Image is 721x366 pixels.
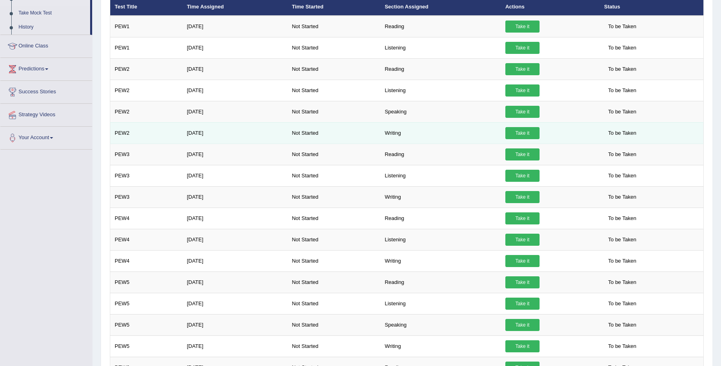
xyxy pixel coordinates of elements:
td: [DATE] [182,37,287,58]
a: Take it [505,298,540,310]
span: To be Taken [604,319,641,331]
td: Not Started [287,16,380,37]
td: Not Started [287,144,380,165]
a: Take it [505,63,540,75]
td: Reading [380,271,501,293]
a: Online Class [0,35,92,55]
td: PEW3 [110,186,183,208]
td: PEW4 [110,250,183,271]
td: [DATE] [182,293,287,314]
td: PEW1 [110,37,183,58]
a: Take it [505,148,540,160]
td: Listening [380,165,501,186]
span: To be Taken [604,234,641,246]
td: Reading [380,16,501,37]
a: History [15,20,90,35]
span: To be Taken [604,298,641,310]
td: [DATE] [182,144,287,165]
a: Take it [505,84,540,97]
a: Take it [505,170,540,182]
td: Listening [380,37,501,58]
span: To be Taken [604,170,641,182]
td: Listening [380,80,501,101]
td: [DATE] [182,335,287,357]
td: Reading [380,208,501,229]
span: To be Taken [604,42,641,54]
td: PEW2 [110,122,183,144]
span: To be Taken [604,63,641,75]
td: [DATE] [182,271,287,293]
td: Writing [380,250,501,271]
a: Success Stories [0,81,92,101]
td: Not Started [287,293,380,314]
td: Not Started [287,314,380,335]
td: Not Started [287,250,380,271]
span: To be Taken [604,21,641,33]
td: [DATE] [182,208,287,229]
a: Take it [505,21,540,33]
td: PEW2 [110,101,183,122]
td: Not Started [287,122,380,144]
td: [DATE] [182,122,287,144]
a: Take it [505,212,540,224]
td: Listening [380,229,501,250]
td: [DATE] [182,250,287,271]
td: [DATE] [182,229,287,250]
a: Take it [505,319,540,331]
td: [DATE] [182,80,287,101]
span: To be Taken [604,106,641,118]
a: Take it [505,276,540,288]
td: PEW3 [110,165,183,186]
a: Take it [505,255,540,267]
a: Take it [505,42,540,54]
a: Take it [505,191,540,203]
td: Writing [380,122,501,144]
td: Not Started [287,271,380,293]
td: Not Started [287,335,380,357]
span: To be Taken [604,148,641,160]
td: PEW5 [110,335,183,357]
td: Writing [380,335,501,357]
a: Take it [505,106,540,118]
span: To be Taken [604,212,641,224]
td: Reading [380,144,501,165]
td: PEW4 [110,229,183,250]
a: Take Mock Test [15,6,90,21]
span: To be Taken [604,255,641,267]
td: [DATE] [182,186,287,208]
td: [DATE] [182,16,287,37]
td: PEW5 [110,314,183,335]
a: Strategy Videos [0,104,92,124]
a: Take it [505,340,540,352]
td: Not Started [287,58,380,80]
td: Not Started [287,208,380,229]
td: Not Started [287,229,380,250]
td: Reading [380,58,501,80]
td: PEW2 [110,80,183,101]
td: [DATE] [182,314,287,335]
td: Not Started [287,101,380,122]
span: To be Taken [604,340,641,352]
td: Listening [380,293,501,314]
td: [DATE] [182,165,287,186]
td: Speaking [380,101,501,122]
td: PEW5 [110,293,183,314]
td: Not Started [287,186,380,208]
td: Not Started [287,37,380,58]
a: Your Account [0,127,92,147]
td: PEW5 [110,271,183,293]
td: PEW1 [110,16,183,37]
span: To be Taken [604,127,641,139]
td: PEW3 [110,144,183,165]
td: PEW4 [110,208,183,229]
a: Take it [505,127,540,139]
td: PEW2 [110,58,183,80]
td: [DATE] [182,101,287,122]
td: Not Started [287,165,380,186]
span: To be Taken [604,84,641,97]
td: Speaking [380,314,501,335]
td: Not Started [287,80,380,101]
a: Take it [505,234,540,246]
td: Writing [380,186,501,208]
td: [DATE] [182,58,287,80]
